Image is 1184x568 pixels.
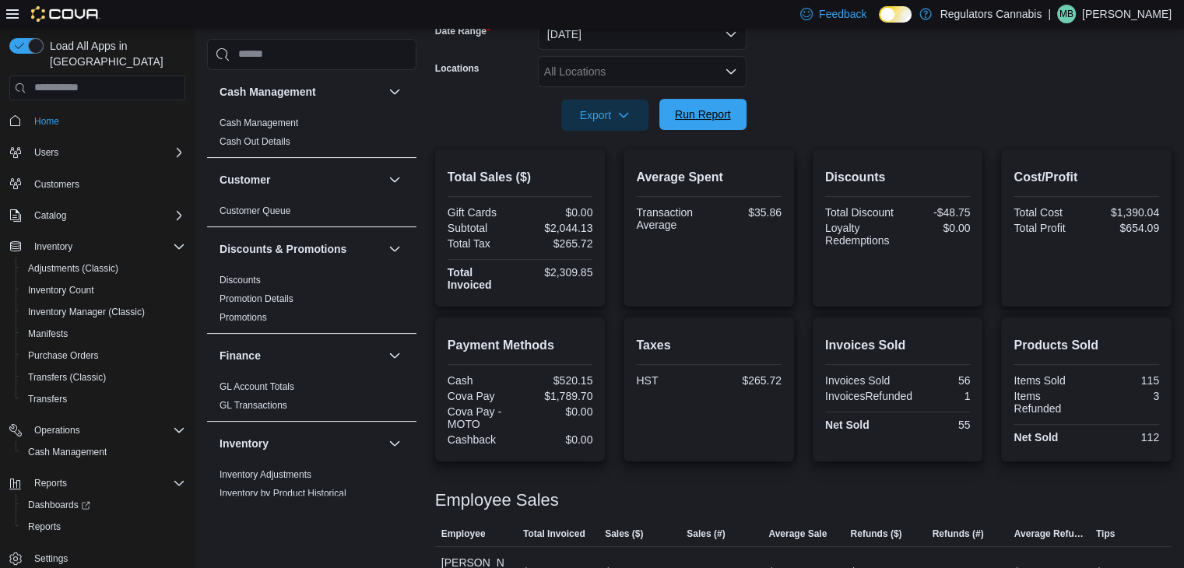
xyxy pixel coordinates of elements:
div: Cova Pay [448,390,517,402]
a: Inventory by Product Historical [220,488,346,499]
a: Transfers (Classic) [22,368,112,387]
div: $1,390.04 [1090,206,1159,219]
div: Cova Pay - MOTO [448,405,517,430]
span: Customers [28,174,185,194]
div: $265.72 [523,237,592,250]
button: Run Report [659,99,747,130]
span: Inventory Manager (Classic) [28,306,145,318]
span: Catalog [34,209,66,222]
button: Catalog [3,205,191,226]
div: $2,309.85 [523,266,592,279]
div: Cash [448,374,517,387]
a: Manifests [22,324,74,343]
div: Invoices Sold [825,374,894,387]
span: Users [28,143,185,162]
a: Customers [28,175,86,194]
div: $0.00 [523,405,592,418]
div: 112 [1090,431,1159,444]
div: Mike Biron [1057,5,1076,23]
a: Settings [28,549,74,568]
span: Operations [28,421,185,440]
span: Dashboards [22,496,185,514]
a: Discounts [220,275,261,286]
div: 56 [901,374,970,387]
button: Inventory [385,434,404,453]
div: Total Tax [448,237,517,250]
h2: Cost/Profit [1014,168,1159,187]
span: Promotion Details [220,293,293,305]
span: Inventory Count [28,284,94,296]
span: Inventory [28,237,185,256]
div: $0.00 [523,433,592,446]
div: Gift Cards [448,206,517,219]
div: Items Refunded [1014,390,1083,415]
span: Adjustments (Classic) [22,259,185,278]
div: Loyalty Redemptions [825,222,894,247]
button: Users [3,142,191,163]
strong: Total Invoiced [448,266,492,291]
span: Purchase Orders [22,346,185,365]
h2: Invoices Sold [825,336,971,355]
button: Adjustments (Classic) [16,258,191,279]
button: Customer [220,172,382,188]
div: Cash Management [207,114,416,157]
span: Adjustments (Classic) [28,262,118,275]
h2: Total Sales ($) [448,168,593,187]
div: Customer [207,202,416,226]
button: Reports [16,516,191,538]
a: Transfers [22,390,73,408]
a: Inventory Manager (Classic) [22,303,151,321]
button: Inventory [3,236,191,258]
span: Cash Out Details [220,135,290,148]
span: Inventory Adjustments [220,468,311,481]
div: Transaction Average [636,206,705,231]
a: Cash Management [220,117,298,128]
button: Inventory [28,237,79,256]
h3: Inventory [220,436,269,451]
div: $0.00 [523,206,592,219]
span: Manifests [28,328,68,340]
label: Locations [435,62,480,75]
span: Purchase Orders [28,349,99,362]
button: Transfers (Classic) [16,366,191,388]
a: GL Transactions [220,400,287,411]
h2: Taxes [636,336,782,355]
span: Reports [22,517,185,536]
span: Settings [28,549,185,568]
span: Operations [34,424,80,437]
span: Reports [28,521,61,533]
span: GL Transactions [220,399,287,412]
a: Cash Management [22,443,113,461]
a: Reports [22,517,67,536]
span: Home [28,111,185,131]
div: 55 [901,419,970,431]
div: Cashback [448,433,517,446]
a: Customer Queue [220,205,290,216]
button: Inventory [220,436,382,451]
span: Transfers [22,390,185,408]
span: Settings [34,552,68,565]
button: Finance [385,346,404,365]
a: Home [28,112,65,131]
div: 1 [919,390,970,402]
div: InvoicesRefunded [825,390,912,402]
span: Discounts [220,274,261,286]
span: Dashboards [28,499,90,511]
a: Promotions [220,312,267,323]
p: | [1048,5,1051,23]
div: 115 [1090,374,1159,387]
strong: Net Sold [1014,431,1058,444]
span: Sales (#) [687,528,725,540]
a: Cash Out Details [220,136,290,147]
button: Users [28,143,65,162]
h2: Products Sold [1014,336,1159,355]
span: Transfers (Classic) [22,368,185,387]
div: $265.72 [712,374,782,387]
button: Discounts & Promotions [220,241,382,257]
button: Finance [220,348,382,363]
button: Cash Management [16,441,191,463]
a: Adjustments (Classic) [22,259,125,278]
a: Promotion Details [220,293,293,304]
input: Dark Mode [879,6,912,23]
div: Items Sold [1014,374,1083,387]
